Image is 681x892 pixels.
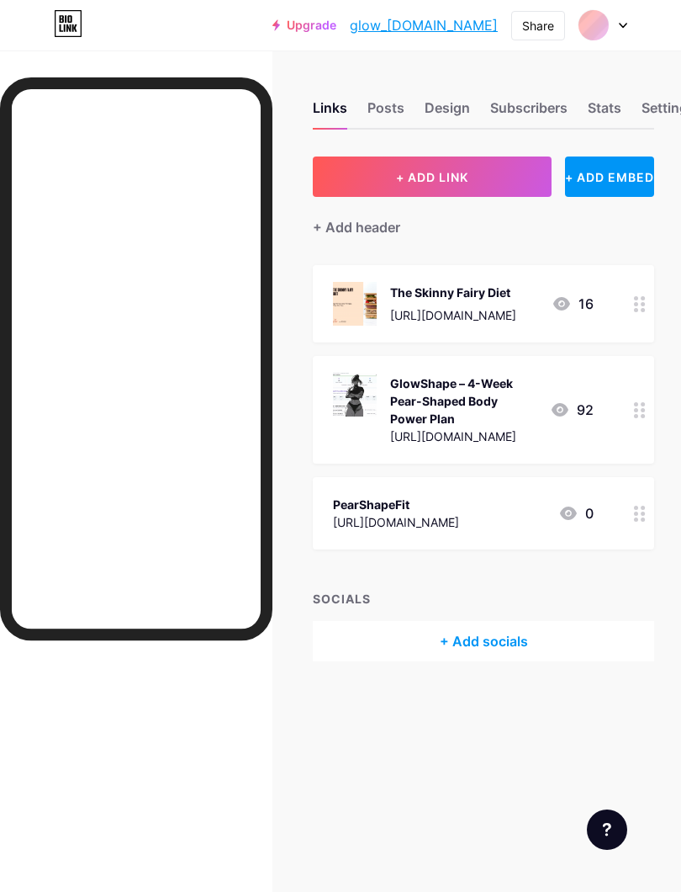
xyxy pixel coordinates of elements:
div: 16 [552,294,594,314]
div: [URL][DOMAIN_NAME] [390,427,536,445]
div: [URL][DOMAIN_NAME] [390,306,516,324]
div: + Add header [313,217,400,237]
div: SOCIALS [313,590,654,608]
div: + ADD EMBED [565,157,654,197]
div: Stats [588,98,621,128]
div: Design [425,98,470,128]
div: Posts [367,98,404,128]
div: The Skinny Fairy Diet [390,284,516,301]
div: + Add socials [313,621,654,661]
div: GlowShape – 4-Week Pear-Shaped Body Power Plan [390,374,536,427]
div: PearShapeFit [333,496,459,513]
img: GlowShape – 4-Week Pear-Shaped Body Power Plan [333,373,377,417]
div: [URL][DOMAIN_NAME] [333,513,459,531]
img: The Skinny Fairy Diet [333,282,377,326]
span: + ADD LINK [396,170,468,184]
a: glow_[DOMAIN_NAME] [350,15,498,35]
a: Upgrade [272,19,336,32]
div: 92 [550,400,594,420]
button: + ADD LINK [313,157,552,197]
div: Links [313,98,347,128]
div: Share [522,17,554,35]
div: 0 [558,503,594,523]
div: Subscribers [490,98,567,128]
